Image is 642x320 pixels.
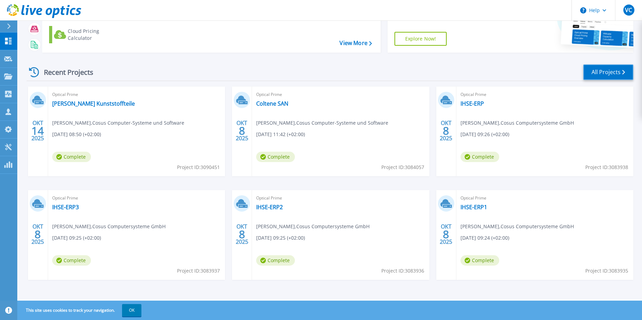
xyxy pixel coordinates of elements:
[235,118,249,143] div: OKT 2025
[52,91,221,98] span: Optical Prime
[52,100,135,107] a: [PERSON_NAME] Kunststoffteile
[256,119,388,127] span: [PERSON_NAME] , Cosus Computer-Systeme und Software
[31,128,44,134] span: 14
[339,40,372,46] a: View More
[460,234,509,242] span: [DATE] 09:24 (+02:00)
[19,304,141,317] span: This site uses cookies to track your navigation.
[256,100,288,107] a: Coltene SAN
[460,204,487,211] a: IHSE-ERP1
[177,267,220,275] span: Project ID: 3083937
[177,163,220,171] span: Project ID: 3090451
[583,64,633,80] a: All Projects
[256,204,283,211] a: IHSE-ERP2
[256,91,425,98] span: Optical Prime
[460,91,629,98] span: Optical Prime
[239,128,245,134] span: 8
[52,204,79,211] a: IHSE-ERP3
[27,64,103,81] div: Recent Projects
[439,222,453,247] div: OKT 2025
[460,255,499,266] span: Complete
[381,163,424,171] span: Project ID: 3084057
[35,231,41,237] span: 8
[256,194,425,202] span: Optical Prime
[256,234,305,242] span: [DATE] 09:25 (+02:00)
[256,255,295,266] span: Complete
[585,163,628,171] span: Project ID: 3083938
[52,255,91,266] span: Complete
[460,100,484,107] a: IHSE-ERP
[49,26,126,43] a: Cloud Pricing Calculator
[52,223,166,230] span: [PERSON_NAME] , Cosus Computersysteme GmbH
[31,118,44,143] div: OKT 2025
[585,267,628,275] span: Project ID: 3083935
[122,304,141,317] button: OK
[439,118,453,143] div: OKT 2025
[460,223,574,230] span: [PERSON_NAME] , Cosus Computersysteme GmbH
[239,231,245,237] span: 8
[52,234,101,242] span: [DATE] 09:25 (+02:00)
[256,131,305,138] span: [DATE] 11:42 (+02:00)
[235,222,249,247] div: OKT 2025
[443,128,449,134] span: 8
[381,267,424,275] span: Project ID: 3083936
[394,32,447,46] a: Explore Now!
[52,119,184,127] span: [PERSON_NAME] , Cosus Computer-Systeme und Software
[52,194,221,202] span: Optical Prime
[625,7,632,13] span: VC
[256,152,295,162] span: Complete
[443,231,449,237] span: 8
[52,131,101,138] span: [DATE] 08:50 (+02:00)
[460,152,499,162] span: Complete
[31,222,44,247] div: OKT 2025
[68,28,123,42] div: Cloud Pricing Calculator
[52,152,91,162] span: Complete
[460,194,629,202] span: Optical Prime
[256,223,370,230] span: [PERSON_NAME] , Cosus Computersysteme GmbH
[460,131,509,138] span: [DATE] 09:26 (+02:00)
[460,119,574,127] span: [PERSON_NAME] , Cosus Computersysteme GmbH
